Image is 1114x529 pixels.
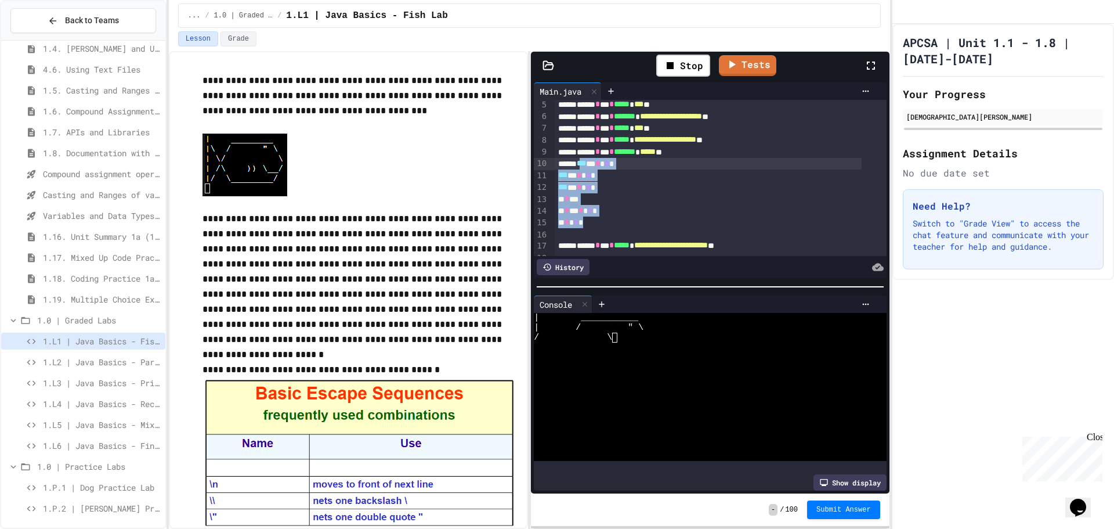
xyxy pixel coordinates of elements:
[813,474,887,491] div: Show display
[43,502,161,514] span: 1.P.2 | [PERSON_NAME] Practice Lab
[903,86,1104,102] h2: Your Progress
[656,55,710,77] div: Stop
[43,189,161,201] span: Casting and Ranges of variables - Quiz
[903,166,1104,180] div: No due date set
[780,505,784,514] span: /
[43,251,161,264] span: 1.17. Mixed Up Code Practice 1.1-1.6
[277,11,281,20] span: /
[534,99,548,111] div: 5
[534,170,548,182] div: 11
[37,460,161,473] span: 1.0 | Practice Labs
[903,34,1104,67] h1: APCSA | Unit 1.1 - 1.8 | [DATE]-[DATE]
[43,105,161,117] span: 1.6. Compound Assignment Operators
[5,5,80,74] div: Chat with us now!Close
[816,505,871,514] span: Submit Answer
[220,31,256,46] button: Grade
[188,11,201,20] span: ...
[43,440,161,452] span: 1.L6 | Java Basics - Final Calculator Lab
[534,323,643,333] span: | / " \
[719,55,776,76] a: Tests
[913,199,1094,213] h3: Need Help?
[43,168,161,180] span: Compound assignment operators - Quiz
[214,11,273,20] span: 1.0 | Graded Labs
[534,194,548,206] div: 13
[534,158,548,170] div: 10
[534,253,548,264] div: 18
[205,11,209,20] span: /
[534,333,612,343] span: / \
[43,272,161,285] span: 1.18. Coding Practice 1a (1.1-1.6)
[43,63,161,75] span: 4.6. Using Text Files
[906,111,1100,122] div: [DEMOGRAPHIC_DATA][PERSON_NAME]
[43,293,161,305] span: 1.19. Multiple Choice Exercises for Unit 1a (1.1-1.6)
[534,217,548,229] div: 15
[43,419,161,431] span: 1.L5 | Java Basics - Mixed Number Lab
[534,240,548,252] div: 17
[534,313,638,323] span: | ___________
[534,182,548,193] div: 12
[43,335,161,347] span: 1.L1 | Java Basics - Fish Lab
[65,15,119,27] span: Back to Teams
[785,505,798,514] span: 100
[37,314,161,326] span: 1.0 | Graded Labs
[43,377,161,389] span: 1.L3 | Java Basics - Printing Code Lab
[534,111,548,123] div: 6
[534,85,587,98] div: Main.java
[534,206,548,217] div: 14
[43,356,161,368] span: 1.L2 | Java Basics - Paragraphs Lab
[43,210,161,222] span: Variables and Data Types - Quiz
[43,231,161,243] span: 1.16. Unit Summary 1a (1.1-1.6)
[534,82,602,100] div: Main.java
[43,84,161,96] span: 1.5. Casting and Ranges of Values
[534,298,578,311] div: Console
[769,504,777,516] span: -
[534,123,548,134] div: 7
[534,146,548,158] div: 9
[807,501,880,519] button: Submit Answer
[10,8,156,33] button: Back to Teams
[43,42,161,55] span: 1.4. [PERSON_NAME] and User Input
[903,145,1104,161] h2: Assignment Details
[1065,483,1102,517] iframe: chat widget
[43,126,161,138] span: 1.7. APIs and Libraries
[534,135,548,146] div: 8
[43,147,161,159] span: 1.8. Documentation with Comments and Preconditions
[43,481,161,494] span: 1.P.1 | Dog Practice Lab
[1018,432,1102,481] iframe: chat widget
[534,229,548,241] div: 16
[286,9,447,23] span: 1.L1 | Java Basics - Fish Lab
[537,259,589,275] div: History
[178,31,218,46] button: Lesson
[534,296,592,313] div: Console
[43,398,161,410] span: 1.L4 | Java Basics - Rectangle Lab
[913,218,1094,253] p: Switch to "Grade View" to access the chat feature and communicate with your teacher for help and ...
